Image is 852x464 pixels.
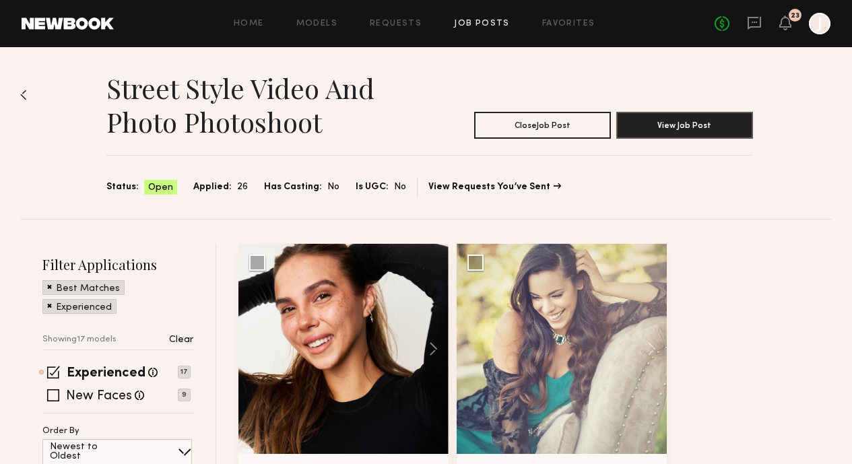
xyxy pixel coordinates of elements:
p: Showing 17 models [42,335,117,344]
p: Clear [169,335,193,345]
button: CloseJob Post [474,112,611,139]
a: View Requests You’ve Sent [428,183,561,192]
h1: Street Style Video and Photo Photoshoot [106,71,451,139]
span: No [327,180,339,195]
a: Job Posts [454,20,510,28]
p: Experienced [56,303,112,312]
a: Home [234,20,264,28]
p: Order By [42,427,79,436]
button: View Job Post [616,112,753,139]
label: New Faces [66,390,132,403]
p: Best Matches [56,284,120,294]
div: 23 [791,12,799,20]
p: Newest to Oldest [50,442,130,461]
span: Open [148,181,173,195]
a: Requests [370,20,422,28]
span: 26 [237,180,248,195]
h2: Filter Applications [42,255,193,273]
a: Favorites [542,20,595,28]
p: 9 [178,389,191,401]
label: Experienced [67,367,145,380]
span: Applied: [193,180,232,195]
span: Has Casting: [264,180,322,195]
img: Back to previous page [20,90,27,100]
span: Is UGC: [356,180,389,195]
span: Status: [106,180,139,195]
a: J [809,13,830,34]
p: 17 [178,366,191,378]
a: Models [296,20,337,28]
span: No [394,180,406,195]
